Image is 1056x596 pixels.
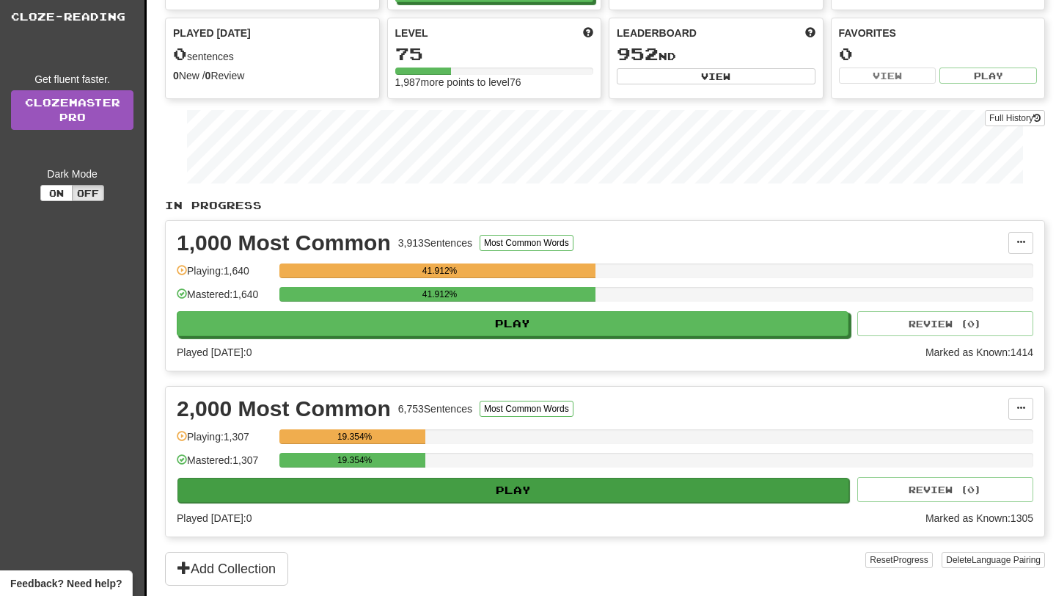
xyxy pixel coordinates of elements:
[177,478,849,503] button: Play
[177,429,272,454] div: Playing: 1,307
[173,68,372,83] div: New / Review
[972,555,1041,565] span: Language Pairing
[72,185,104,201] button: Off
[617,45,815,64] div: nd
[284,264,595,278] div: 41.912%
[284,287,595,302] div: 41.912%
[177,311,848,336] button: Play
[857,477,1033,502] button: Review (0)
[942,552,1045,568] button: DeleteLanguage Pairing
[617,68,815,84] button: View
[11,72,133,87] div: Get fluent faster.
[617,26,697,40] span: Leaderboard
[857,311,1033,336] button: Review (0)
[805,26,815,40] span: This week in points, UTC
[177,287,272,311] div: Mastered: 1,640
[398,401,472,416] div: 6,753 Sentences
[10,576,122,591] span: Open feedback widget
[480,235,573,251] button: Most Common Words
[395,75,594,90] div: 1,987 more points to level 76
[173,43,187,64] span: 0
[395,45,594,63] div: 75
[165,198,1045,213] p: In Progress
[177,232,391,254] div: 1,000 Most Common
[939,68,1037,84] button: Play
[865,552,932,568] button: ResetProgress
[284,453,425,468] div: 19.354%
[177,512,252,524] span: Played [DATE]: 0
[284,429,425,444] div: 19.354%
[165,552,288,586] button: Add Collection
[617,43,659,64] span: 952
[925,345,1033,360] div: Marked as Known: 1414
[480,401,573,417] button: Most Common Words
[893,555,928,565] span: Progress
[395,26,428,40] span: Level
[177,346,252,358] span: Played [DATE]: 0
[177,264,272,288] div: Playing: 1,640
[839,26,1038,40] div: Favorites
[398,236,472,250] div: 3,913 Sentences
[173,45,372,64] div: sentences
[839,45,1038,63] div: 0
[40,185,73,201] button: On
[985,110,1045,126] button: Full History
[205,70,211,81] strong: 0
[11,90,133,130] a: ClozemasterPro
[925,511,1033,526] div: Marked as Known: 1305
[11,167,133,181] div: Dark Mode
[173,70,179,81] strong: 0
[173,26,251,40] span: Played [DATE]
[583,26,593,40] span: Score more points to level up
[177,453,272,477] div: Mastered: 1,307
[177,398,391,420] div: 2,000 Most Common
[839,68,936,84] button: View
